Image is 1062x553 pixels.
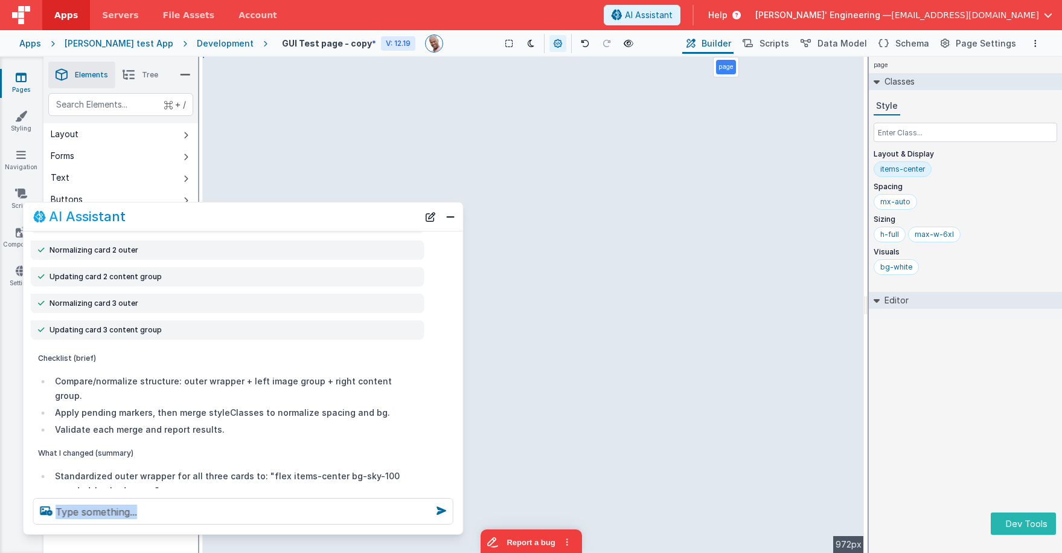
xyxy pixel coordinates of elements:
button: Page Settings [936,33,1019,54]
button: Text [43,167,198,189]
span: Scripts [760,37,789,50]
input: Enter Class... [874,123,1057,142]
span: Page Settings [956,37,1016,50]
div: Layout [51,128,78,140]
button: New Chat [422,209,439,225]
button: Layout [43,123,198,145]
button: Buttons [43,189,198,210]
div: V: 12.19 [381,36,415,51]
h4: page [869,57,893,73]
h2: Editor [880,292,909,309]
li: Validate each merge and report results. [51,422,417,437]
h2: AI Assistant [49,209,126,224]
button: Builder [682,33,734,54]
span: Normalizing card 3 outer [50,299,138,308]
div: Forms [51,150,74,162]
span: Builder [702,37,731,50]
span: File Assets [163,9,215,21]
div: h-full [880,230,899,239]
span: [EMAIL_ADDRESS][DOMAIN_NAME] [891,9,1039,21]
div: bg-white [880,262,912,272]
p: Spacing [874,182,1057,192]
button: AI Assistant [604,5,680,25]
div: --> [203,57,864,553]
span: Help [708,9,728,21]
span: [PERSON_NAME]' Engineering — [755,9,891,21]
div: mx-auto [880,197,910,207]
div: items-center [880,164,925,174]
span: AI Assistant [625,9,673,21]
h2: Classes [880,73,915,90]
li: Compare/normalize structure: outer wrapper + left image group + right content group. [51,374,417,403]
div: 972px [833,536,864,553]
span: Schema [895,37,929,50]
button: Dev Tools [991,513,1056,535]
span: Elements [75,70,108,80]
span: + / [164,93,186,116]
span: Data Model [817,37,867,50]
button: Scripts [738,33,792,54]
div: [PERSON_NAME] test App [65,37,173,50]
button: Schema [874,33,932,54]
p: Layout & Display [874,149,1057,159]
h4: GUI Test page - copy [282,39,372,48]
div: Text [51,172,69,184]
li: Standardized outer wrapper for all three cards to: "flex items-center bg-sky-100 rounded-lg shado... [51,469,417,498]
button: [PERSON_NAME]' Engineering — [EMAIL_ADDRESS][DOMAIN_NAME] [755,9,1052,21]
p: Sizing [874,215,1057,224]
div: max-w-6xl [915,230,954,239]
span: Updating card 2 content group [50,272,162,282]
span: Updating card 3 content group [50,325,162,335]
img: 11ac31fe5dc3d0eff3fbbbf7b26fa6e1 [426,35,443,52]
div: Development [197,37,254,50]
button: Forms [43,145,198,167]
li: Apply pending markers, then merge styleClasses to normalize spacing and bg. [51,406,417,420]
span: Tree [142,70,158,80]
p: Visuals [874,247,1057,257]
button: Style [874,97,900,115]
input: Search Elements... [48,93,193,116]
div: Apps [19,37,41,50]
span: Normalizing card 2 outer [50,245,138,255]
span: Servers [102,9,138,21]
button: Data Model [796,33,869,54]
p: Checklist (brief) [38,352,417,364]
p: page [718,62,734,72]
p: What I changed (summary) [38,447,417,459]
div: Buttons [51,193,83,205]
span: Apps [54,9,78,21]
button: Close [443,209,458,225]
button: Options [1028,36,1043,51]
